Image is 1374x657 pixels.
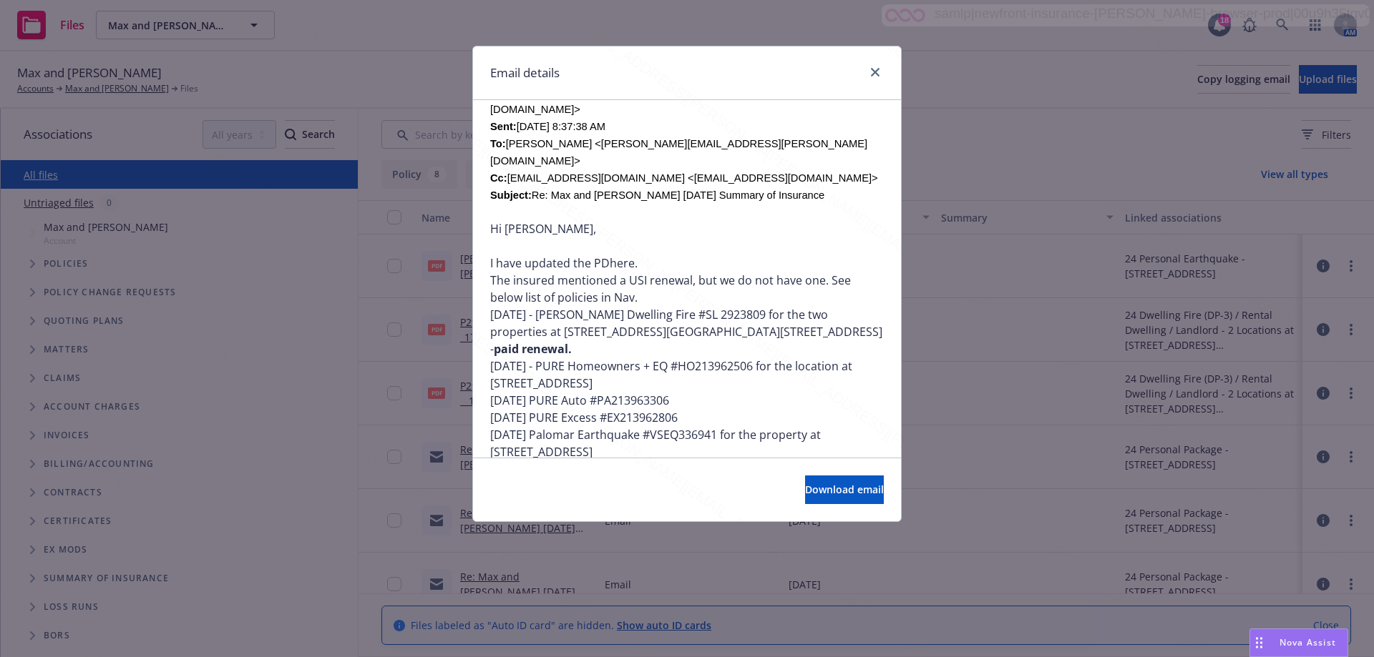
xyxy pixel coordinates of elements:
[867,64,884,81] a: close
[494,341,572,357] b: paid renewal.
[490,172,507,184] b: Cc:
[1280,636,1336,648] span: Nova Assist
[490,138,506,149] b: To:
[490,426,884,460] li: [DATE] Palomar Earthquake #VSEQ336941 for the property at [STREET_ADDRESS]
[490,392,884,409] li: [DATE] PURE Auto #PA213963306
[1249,628,1348,657] button: Nova Assist
[610,255,635,271] a: here
[805,475,884,504] button: Download email
[490,87,882,201] font: [PERSON_NAME] <[PERSON_NAME][EMAIL_ADDRESS][PERSON_NAME][DOMAIN_NAME]> [DATE] 8:37:38 AM [PERSON_...
[490,357,884,392] li: [DATE] - PURE Homeowners + EQ #HO213962506 for the location at [STREET_ADDRESS]
[490,306,884,357] li: [DATE] - [PERSON_NAME] Dwelling Fire #SL 2923809 for the two properties at [STREET_ADDRESS][GEOGR...
[490,189,532,201] b: Subject:
[1250,629,1268,656] div: Drag to move
[490,64,560,82] h1: Email details
[805,483,884,496] span: Download email
[490,121,517,132] b: Sent:
[490,409,884,426] li: [DATE] PURE Excess #EX213962806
